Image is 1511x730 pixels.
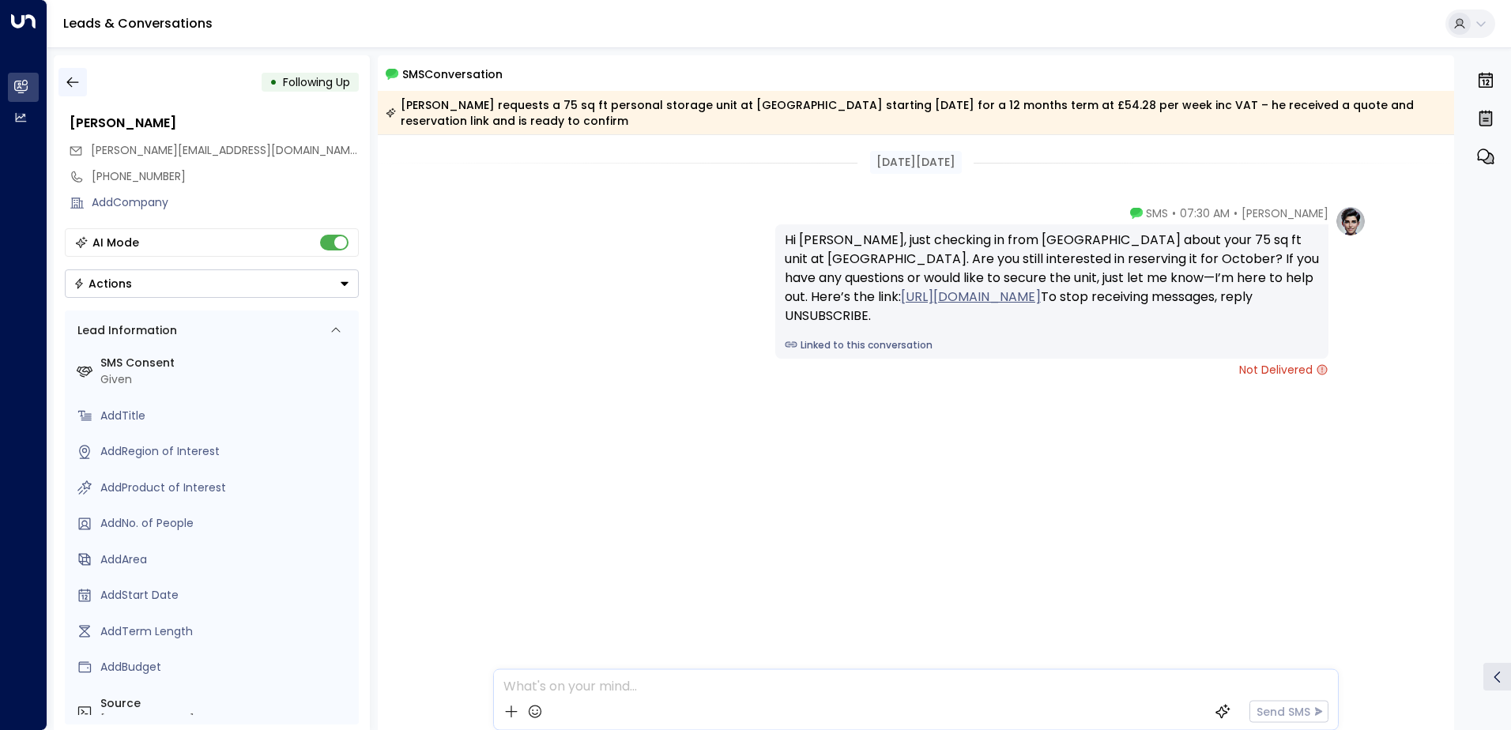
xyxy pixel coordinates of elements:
div: [PHONE_NUMBER] [100,712,352,728]
div: AddTitle [100,408,352,424]
span: [PERSON_NAME] [1242,205,1328,221]
div: AddCompany [92,194,359,211]
img: profile-logo.png [1335,205,1366,237]
div: AI Mode [92,235,139,250]
span: SMS Conversation [402,65,503,83]
div: • [269,68,277,96]
div: Lead Information [72,322,177,339]
a: [URL][DOMAIN_NAME] [901,288,1041,307]
a: Linked to this conversation [785,338,1319,352]
div: Given [100,371,352,388]
span: • [1172,205,1176,221]
div: [DATE][DATE] [870,151,962,174]
label: Source [100,695,352,712]
div: [PERSON_NAME] requests a 75 sq ft personal storage unit at [GEOGRAPHIC_DATA] starting [DATE] for ... [386,97,1445,129]
div: AddArea [100,551,352,568]
div: [PERSON_NAME] [70,114,359,133]
div: Actions [73,277,132,291]
a: Leads & Conversations [63,14,213,32]
span: [PERSON_NAME][EMAIL_ADDRESS][DOMAIN_NAME] [91,142,360,158]
span: peter@pjdoherty.co.uk [91,142,359,159]
label: SMS Consent [100,355,352,371]
span: Not Delivered [1239,362,1328,378]
div: AddRegion of Interest [100,443,352,460]
span: 07:30 AM [1180,205,1230,221]
div: Button group with a nested menu [65,269,359,298]
div: AddNo. of People [100,515,352,532]
div: [PHONE_NUMBER] [92,168,359,185]
button: Actions [65,269,359,298]
div: Hi [PERSON_NAME], just checking in from [GEOGRAPHIC_DATA] about your 75 sq ft unit at [GEOGRAPHIC... [785,231,1319,325]
div: AddBudget [100,659,352,675]
span: Following Up [283,74,350,90]
div: AddStart Date [100,587,352,604]
span: • [1234,205,1238,221]
div: AddTerm Length [100,623,352,640]
span: SMS [1146,205,1168,221]
div: AddProduct of Interest [100,480,352,496]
